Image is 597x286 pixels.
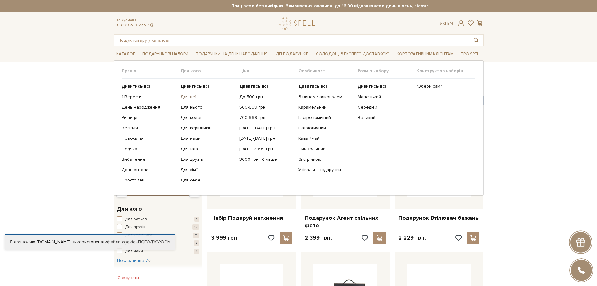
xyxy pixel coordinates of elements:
[298,84,327,89] b: Дивитись всі
[122,94,176,100] a: 1 Вересня
[125,248,143,255] span: Для мами
[122,84,176,89] a: Дивитись всі
[107,239,136,245] a: файли cookie
[358,84,412,89] a: Дивитись всі
[122,84,150,89] b: Дивитись всі
[239,105,294,110] a: 500-699 грн
[138,239,170,245] a: Погоджуюсь
[5,239,175,245] div: Я дозволяю [DOMAIN_NAME] використовувати
[416,68,475,74] span: Конструктор наборів
[114,35,469,46] input: Пошук товару у каталозі
[394,49,456,59] a: Корпоративним клієнтам
[116,189,127,197] div: Min
[117,232,199,239] button: Для керівника 11
[181,105,235,110] a: Для нього
[193,233,199,238] span: 11
[298,105,353,110] a: Карамельний
[458,49,483,59] span: Про Spell
[181,157,235,162] a: Для друзів
[181,167,235,173] a: Для сім'ї
[469,35,483,46] button: Пошук товару у каталозі
[181,125,235,131] a: Для керівників
[117,216,199,223] button: Для батьків 1
[125,224,145,230] span: Для друзів
[358,84,386,89] b: Дивитись всі
[298,84,353,89] a: Дивитись всі
[117,18,154,22] span: Консультація:
[445,21,446,26] span: |
[122,105,176,110] a: День народження
[239,136,294,141] a: [DATE]-[DATE] грн
[239,125,294,131] a: [DATE]-[DATE] грн
[122,167,176,173] a: День ангела
[122,157,176,162] a: Вибачення
[447,21,453,26] a: En
[181,68,239,74] span: Для кого
[298,157,353,162] a: Зі стрічкою
[192,224,199,230] span: 12
[181,177,235,183] a: Для себе
[181,84,209,89] b: Дивитись всі
[298,125,353,131] a: Патріотичний
[194,249,199,254] span: 8
[122,177,176,183] a: Просто так
[239,94,294,100] a: До 500 грн
[358,94,412,100] a: Маленький
[298,146,353,152] a: Символічний
[398,234,426,241] p: 2 229 грн.
[181,115,235,121] a: Для колег
[148,22,154,28] a: telegram
[117,257,152,264] button: Показати ще 7
[211,234,238,241] p: 3 999 грн.
[298,115,353,121] a: Гастрономічний
[125,232,152,239] span: Для керівника
[181,146,235,152] a: Для тата
[114,49,138,59] span: Каталог
[140,49,191,59] span: Подарункові набори
[298,167,353,173] a: Унікальні подарунки
[122,146,176,152] a: Подяка
[122,136,176,141] a: Новосілля
[358,105,412,110] a: Середній
[122,68,181,74] span: Привід
[239,115,294,121] a: 700-999 грн
[313,49,392,59] a: Солодощі з експрес-доставкою
[117,224,199,230] button: Для друзів 12
[279,17,318,30] a: logo
[122,115,176,121] a: Річниця
[194,240,199,246] span: 4
[440,21,453,26] div: Ук
[189,189,200,197] div: Max
[239,84,294,89] a: Дивитись всі
[181,84,235,89] a: Дивитись всі
[305,234,332,241] p: 2 399 грн.
[122,125,176,131] a: Весілля
[211,214,292,222] a: Набір Подаруй натхнення
[114,273,143,283] button: Скасувати
[117,22,146,28] a: 0 800 319 233
[169,3,539,9] strong: Працюємо без вихідних. Замовлення оплачені до 16:00 відправляємо день в день, після 16:00 - насту...
[398,214,479,222] a: Подарунок Втілювач бажань
[125,216,147,223] span: Для батьків
[239,157,294,162] a: 3000 грн і більше
[298,68,357,74] span: Особливості
[117,248,199,255] button: Для мами 8
[239,84,268,89] b: Дивитись всі
[181,94,235,100] a: Для неї
[298,94,353,100] a: З вином / алкоголем
[298,136,353,141] a: Кава / чай
[272,49,311,59] span: Ідеї подарунків
[194,217,199,222] span: 1
[416,84,471,89] a: "Збери сам"
[239,146,294,152] a: [DATE]-2999 грн
[114,60,484,196] div: Каталог
[117,205,142,213] span: Для кого
[305,214,386,229] a: Подарунок Агент спільних фото
[358,115,412,121] a: Великий
[239,68,298,74] span: Ціна
[358,68,416,74] span: Розмір набору
[193,49,270,59] span: Подарунки на День народження
[181,136,235,141] a: Для мами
